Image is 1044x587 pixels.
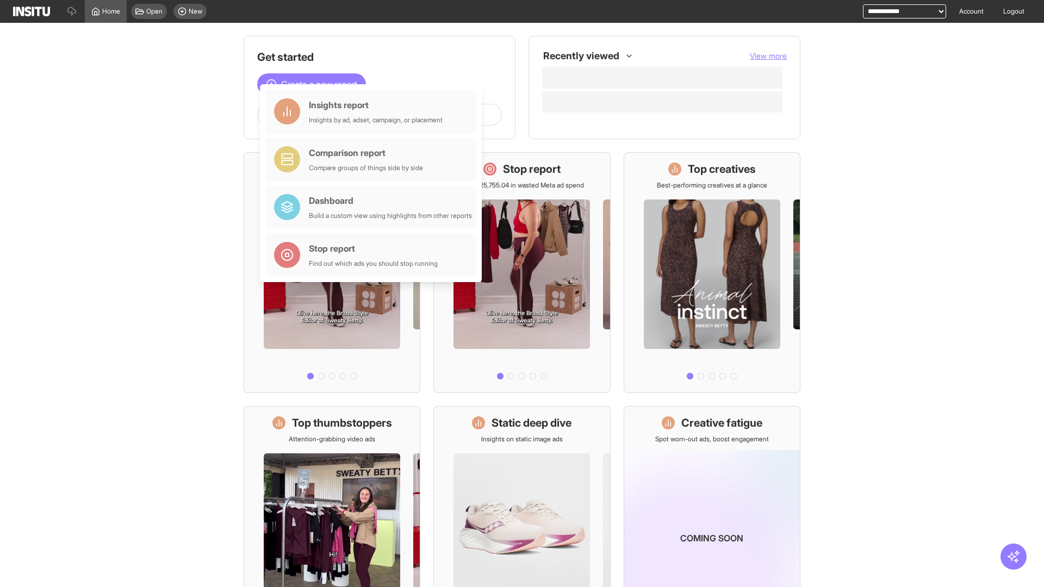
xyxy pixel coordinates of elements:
span: New [189,7,202,16]
span: Home [102,7,120,16]
span: Create a new report [281,78,357,91]
div: Find out which ads you should stop running [309,259,438,268]
span: Open [146,7,163,16]
span: View more [750,51,787,60]
h1: Get started [257,49,502,65]
h1: Stop report [503,161,561,177]
h1: Top thumbstoppers [292,415,392,430]
div: Insights by ad, adset, campaign, or placement [309,116,443,124]
div: Dashboard [309,194,472,207]
img: Logo [13,7,50,16]
div: Compare groups of things side by side [309,164,423,172]
a: Stop reportSave £25,755.04 in wasted Meta ad spend [433,152,610,393]
p: Save £25,755.04 in wasted Meta ad spend [460,181,584,190]
p: Insights on static image ads [481,435,563,444]
button: Create a new report [257,73,366,95]
button: View more [750,51,787,61]
h1: Static deep dive [492,415,571,430]
p: Best-performing creatives at a glance [657,181,767,190]
div: Build a custom view using highlights from other reports [309,211,472,220]
div: Comparison report [309,146,423,159]
a: What's live nowSee all active ads instantly [244,152,420,393]
div: Stop report [309,242,438,255]
a: Top creativesBest-performing creatives at a glance [624,152,800,393]
h1: Top creatives [688,161,756,177]
p: Attention-grabbing video ads [289,435,375,444]
div: Insights report [309,98,443,111]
